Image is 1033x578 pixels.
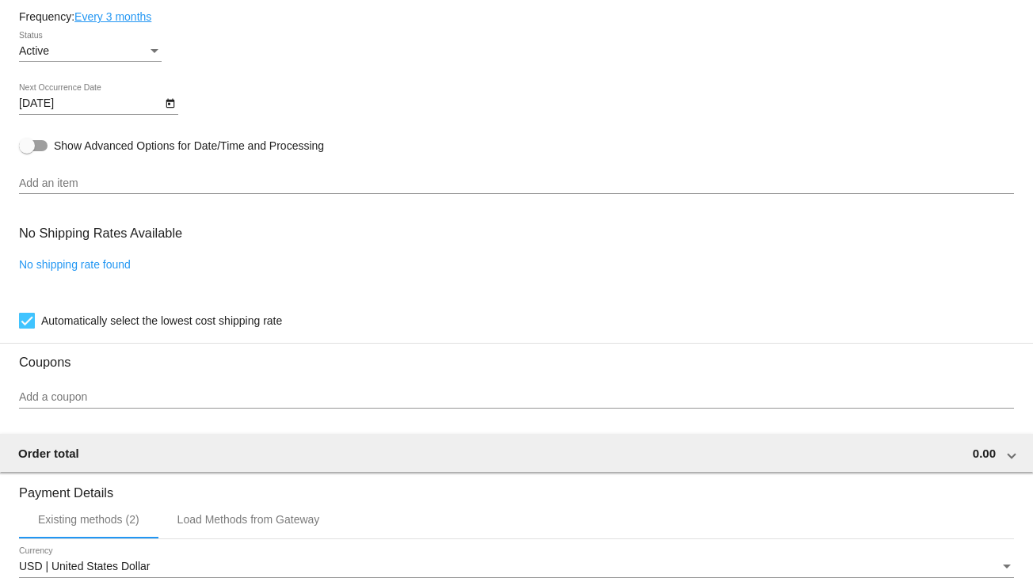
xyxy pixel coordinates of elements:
span: 0.00 [973,447,996,460]
a: Every 3 months [74,10,151,23]
div: Load Methods from Gateway [177,513,320,526]
h3: No Shipping Rates Available [19,216,182,250]
mat-select: Currency [19,561,1014,573]
h3: Coupons [19,343,1014,370]
mat-select: Status [19,45,162,58]
button: Open calendar [162,94,178,111]
span: Order total [18,447,79,460]
span: USD | United States Dollar [19,560,150,572]
span: Active [19,44,49,57]
a: No shipping rate found [19,258,131,271]
div: Existing methods (2) [38,513,139,526]
input: Next Occurrence Date [19,97,162,110]
input: Add a coupon [19,391,1014,404]
div: Frequency: [19,10,1014,23]
input: Add an item [19,177,1014,190]
span: Automatically select the lowest cost shipping rate [41,311,282,330]
h3: Payment Details [19,473,1014,500]
span: Show Advanced Options for Date/Time and Processing [54,138,324,154]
